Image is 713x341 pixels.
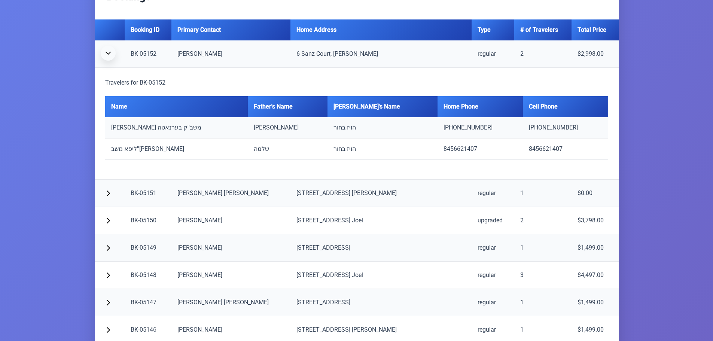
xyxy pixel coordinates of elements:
td: [STREET_ADDRESS] [290,234,472,262]
td: BK-05147 [125,289,172,316]
td: 1 [514,289,572,316]
th: Total Price [572,19,619,40]
td: $1,499.00 [572,234,619,262]
th: Father's Name [248,96,327,117]
td: BK-05148 [125,262,172,289]
td: $2,998.00 [572,40,619,68]
td: 8456621407 [523,138,608,160]
td: 1 [514,234,572,262]
td: [PERSON_NAME] [PERSON_NAME] [171,180,290,207]
td: [PERSON_NAME] [171,40,290,68]
td: regular [472,262,514,289]
th: Booking ID [125,19,172,40]
td: regular [472,40,514,68]
td: 8456621407 [438,138,523,160]
td: BK-05152 [125,40,172,68]
td: 1 [514,180,572,207]
td: 3 [514,262,572,289]
td: הויז בחור [327,117,438,138]
td: [PHONE_NUMBER] [523,117,608,138]
th: Home Phone [438,96,523,117]
td: הויז בחור [327,138,438,160]
td: $4,497.00 [572,262,619,289]
th: Type [472,19,514,40]
td: upgraded [472,207,514,234]
td: שלמה [248,138,327,160]
td: [PERSON_NAME] [248,117,327,138]
td: BK-05149 [125,234,172,262]
td: 2 [514,207,572,234]
td: BK-05151 [125,180,172,207]
td: [PERSON_NAME] [PERSON_NAME] [171,289,290,316]
td: regular [472,180,514,207]
td: $1,499.00 [572,289,619,316]
td: ליפא משב''[PERSON_NAME] [105,138,248,160]
td: [STREET_ADDRESS] Joel [290,207,472,234]
td: regular [472,234,514,262]
td: [PHONE_NUMBER] [438,117,523,138]
td: [PERSON_NAME] [171,234,290,262]
td: $3,798.00 [572,207,619,234]
th: Cell Phone [523,96,608,117]
td: 6 Sanz Court, [PERSON_NAME] [290,40,472,68]
td: regular [472,289,514,316]
td: 2 [514,40,572,68]
td: $0.00 [572,180,619,207]
th: # of Travelers [514,19,572,40]
td: [PERSON_NAME] [171,207,290,234]
td: [STREET_ADDRESS] [PERSON_NAME] [290,180,472,207]
th: Home Address [290,19,472,40]
td: [PERSON_NAME] [171,262,290,289]
td: [STREET_ADDRESS] [290,289,472,316]
td: BK-05150 [125,207,172,234]
td: [STREET_ADDRESS] Joel [290,262,472,289]
td: [PERSON_NAME] משב''ק בערנאטה [105,117,248,138]
th: Primary Contact [171,19,290,40]
th: [PERSON_NAME]'s Name [327,96,438,117]
th: Name [105,96,248,117]
h5: Travelers for BK-05152 [105,78,608,87]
